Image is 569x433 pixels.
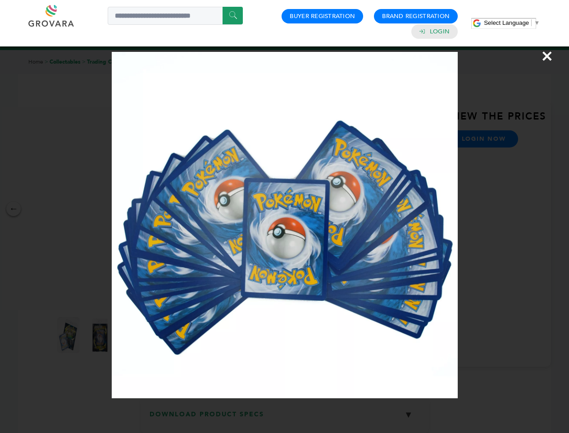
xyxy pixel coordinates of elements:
[484,19,540,26] a: Select Language​
[531,19,532,26] span: ​
[430,28,450,36] a: Login
[541,43,553,69] span: ×
[382,12,450,20] a: Brand Registration
[112,52,458,398] img: Image Preview
[290,12,355,20] a: Buyer Registration
[108,7,243,25] input: Search a product or brand...
[534,19,540,26] span: ▼
[484,19,529,26] span: Select Language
